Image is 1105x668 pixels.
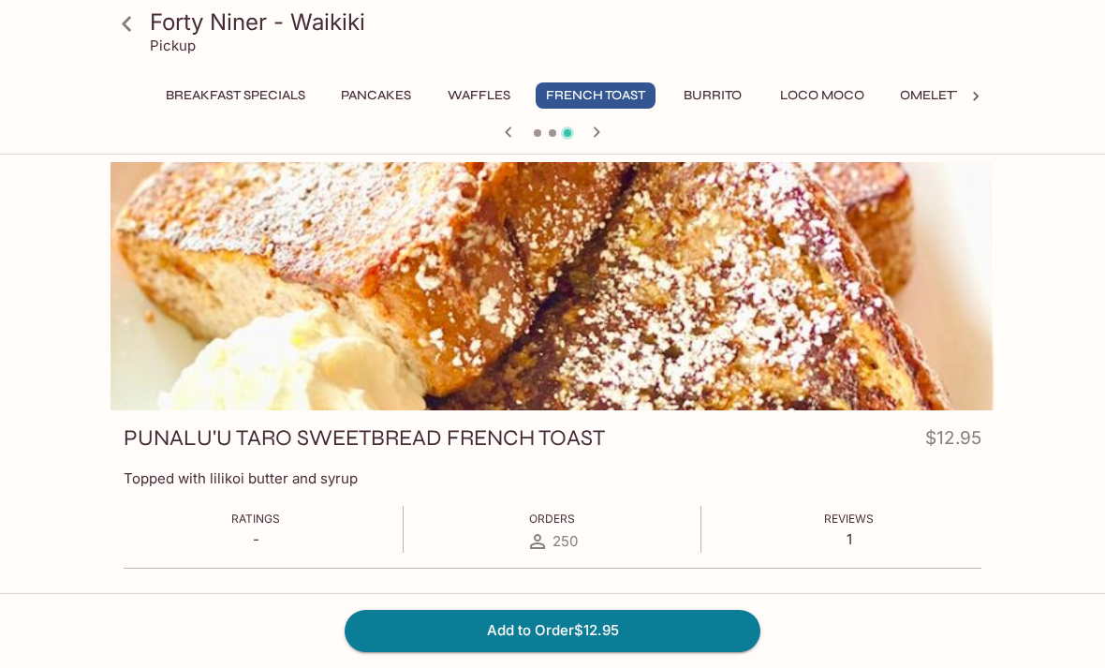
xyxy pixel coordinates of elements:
[231,530,280,548] p: -
[110,162,994,410] div: PUNALU'U TARO SWEETBREAD FRENCH TOAST
[824,512,874,526] span: Reviews
[925,423,981,460] h4: $12.95
[436,82,521,109] button: Waffles
[345,610,760,651] button: Add to Order$12.95
[124,423,605,453] h3: PUNALU'U TARO SWEETBREAD FRENCH TOAST
[552,532,578,550] span: 250
[150,7,987,37] h3: Forty Niner - Waikiki
[529,512,575,526] span: Orders
[824,530,874,548] p: 1
[890,82,988,109] button: Omelettes
[670,82,755,109] button: Burrito
[124,469,981,487] p: Topped with lilikoi butter and syrup
[331,82,421,109] button: Pancakes
[231,512,280,526] span: Ratings
[536,82,656,109] button: French Toast
[155,82,316,109] button: Breakfast Specials
[770,82,875,109] button: Loco Moco
[150,37,196,54] p: Pickup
